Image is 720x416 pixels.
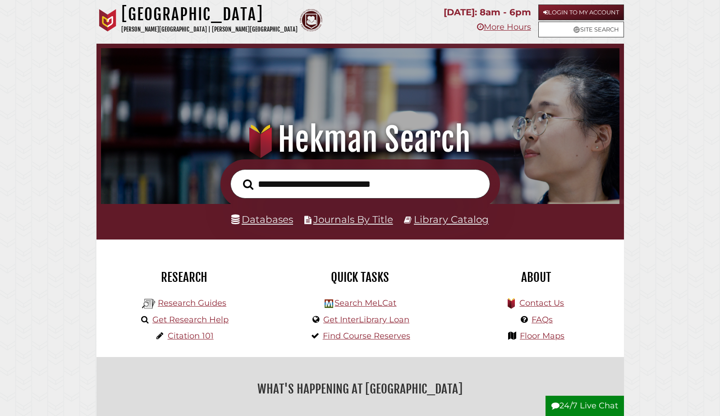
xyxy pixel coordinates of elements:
[96,9,119,32] img: Calvin University
[103,379,617,399] h2: What's Happening at [GEOGRAPHIC_DATA]
[538,22,624,37] a: Site Search
[323,331,410,341] a: Find Course Reserves
[121,5,298,24] h1: [GEOGRAPHIC_DATA]
[158,298,226,308] a: Research Guides
[455,270,617,285] h2: About
[519,298,564,308] a: Contact Us
[538,5,624,20] a: Login to My Account
[243,179,253,190] i: Search
[444,5,531,20] p: [DATE]: 8am - 6pm
[238,176,258,193] button: Search
[323,315,409,325] a: Get InterLibrary Loan
[168,331,214,341] a: Citation 101
[477,22,531,32] a: More Hours
[279,270,441,285] h2: Quick Tasks
[532,315,553,325] a: FAQs
[414,213,489,225] a: Library Catalog
[231,213,293,225] a: Databases
[111,120,608,159] h1: Hekman Search
[142,297,156,311] img: Hekman Library Logo
[313,213,393,225] a: Journals By Title
[121,24,298,35] p: [PERSON_NAME][GEOGRAPHIC_DATA] | [PERSON_NAME][GEOGRAPHIC_DATA]
[300,9,322,32] img: Calvin Theological Seminary
[335,298,396,308] a: Search MeLCat
[520,331,564,341] a: Floor Maps
[325,299,333,308] img: Hekman Library Logo
[152,315,229,325] a: Get Research Help
[103,270,266,285] h2: Research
